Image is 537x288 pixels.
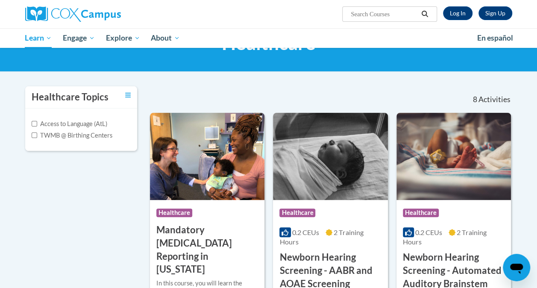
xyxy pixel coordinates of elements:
img: Cox Campus [25,6,121,22]
span: 8 [472,95,477,104]
label: Access to Language (AtL) [32,119,107,129]
span: Healthcare [156,209,192,217]
span: Engage [63,33,95,43]
a: Engage [57,28,100,48]
h3: Mandatory [MEDICAL_DATA] Reporting in [US_STATE] [156,223,258,276]
span: 0.2 CEUs [292,228,319,236]
span: 2 Training Hours [403,228,487,246]
img: Course Logo [273,113,387,200]
span: Activities [478,95,511,104]
h3: Healthcare Topics [32,91,109,104]
a: Register [478,6,512,20]
a: Toggle collapse [125,91,131,100]
div: Main menu [19,28,519,48]
span: Learn [25,33,52,43]
input: Search Courses [350,9,418,19]
img: Course Logo [396,113,511,200]
span: About [151,33,180,43]
img: Course Logo [150,113,264,200]
span: Explore [106,33,140,43]
iframe: Button to launch messaging window [503,254,530,281]
a: En español [472,29,519,47]
a: About [145,28,185,48]
a: Cox Campus [25,6,179,22]
button: Search [418,9,431,19]
a: Explore [100,28,146,48]
span: Healthcare [403,209,439,217]
span: 2 Training Hours [279,228,363,246]
input: Checkbox for Options [32,121,37,126]
input: Checkbox for Options [32,132,37,138]
span: 0.2 CEUs [415,228,442,236]
a: Log In [443,6,472,20]
a: Learn [20,28,58,48]
span: En español [477,33,513,42]
span: Healthcare [279,209,315,217]
label: TWMB @ Birthing Centers [32,131,112,140]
